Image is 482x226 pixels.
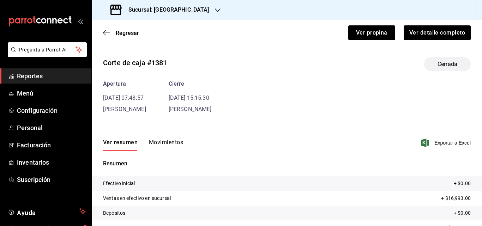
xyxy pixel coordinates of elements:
[17,158,86,167] span: Inventarios
[103,94,144,101] time: [DATE] 07:48:57
[103,30,139,36] button: Regresar
[8,42,87,57] button: Pregunta a Parrot AI
[17,140,86,150] span: Facturación
[17,175,86,184] span: Suscripción
[103,57,167,68] div: Corte de caja #1381
[17,123,86,133] span: Personal
[116,30,139,36] span: Regresar
[149,139,183,151] button: Movimientos
[103,80,146,88] div: Apertura
[17,207,77,216] span: Ayuda
[103,139,138,151] button: Ver resumen
[17,71,86,81] span: Reportes
[5,51,87,59] a: Pregunta a Parrot AI
[103,106,146,112] span: [PERSON_NAME]
[454,209,471,217] p: + $0.00
[17,88,86,98] span: Menú
[169,106,212,112] span: [PERSON_NAME]
[103,139,183,151] div: navigation tabs
[103,195,171,202] p: Ventas en efectivo en sucursal
[169,94,209,101] time: [DATE] 15:15:30
[103,209,125,217] p: Depósitos
[404,25,471,40] button: Ver detalle completo
[78,18,83,24] button: open_drawer_menu
[422,139,471,147] button: Exportar a Excel
[433,60,462,68] span: Cerrada
[17,106,86,115] span: Configuración
[103,180,135,187] p: Efectivo inicial
[454,180,471,187] p: + $0.00
[169,80,212,88] div: Cierre
[103,159,471,168] p: Resumen
[441,195,471,202] p: + $16,993.00
[348,25,395,40] button: Ver propina
[123,6,209,14] h3: Sucursal: [GEOGRAPHIC_DATA]
[19,46,76,54] span: Pregunta a Parrot AI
